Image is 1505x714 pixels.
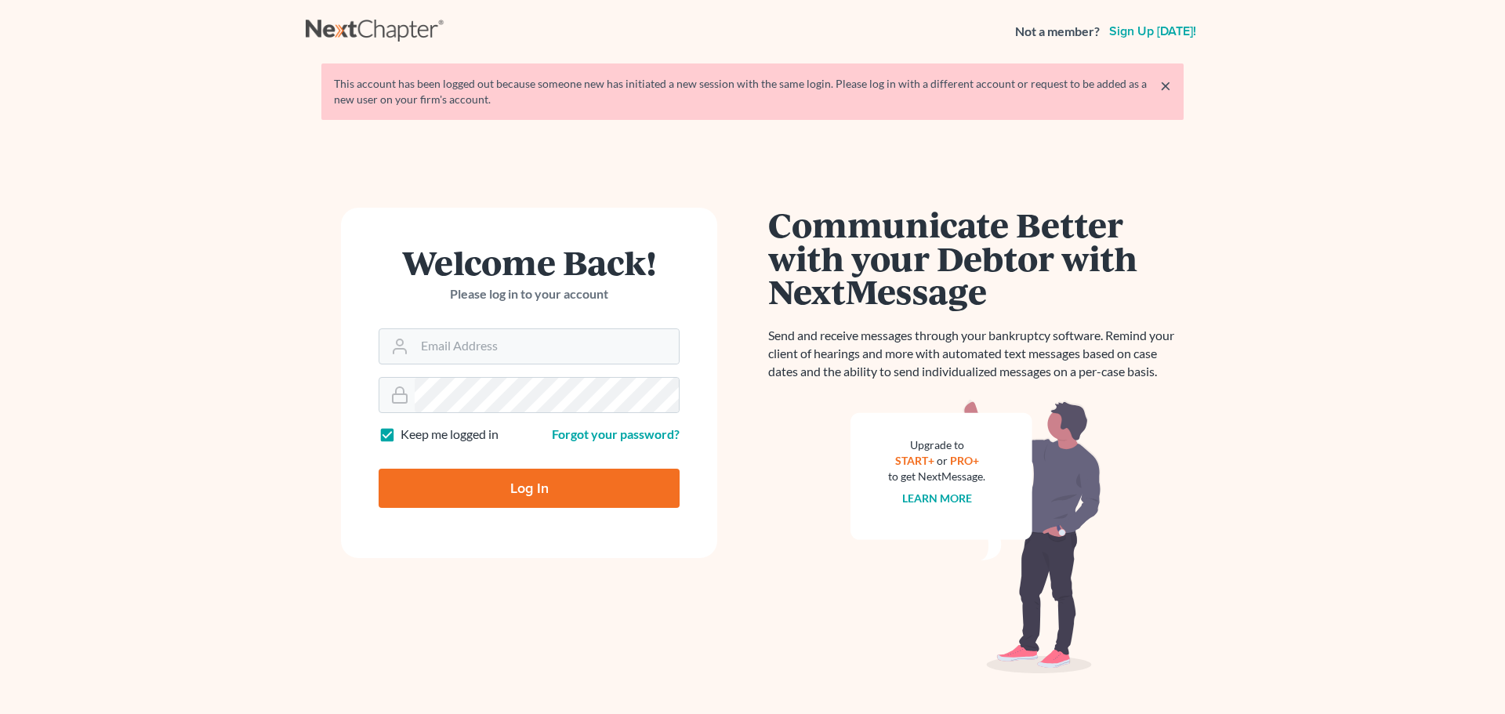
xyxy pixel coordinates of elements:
[888,469,985,484] div: to get NextMessage.
[850,400,1101,674] img: nextmessage_bg-59042aed3d76b12b5cd301f8e5b87938c9018125f34e5fa2b7a6b67550977c72.svg
[1160,76,1171,95] a: ×
[552,426,680,441] a: Forgot your password?
[888,437,985,453] div: Upgrade to
[1015,23,1100,41] strong: Not a member?
[937,454,948,467] span: or
[895,454,934,467] a: START+
[379,245,680,279] h1: Welcome Back!
[415,329,679,364] input: Email Address
[902,491,972,505] a: Learn more
[401,426,499,444] label: Keep me logged in
[768,208,1184,308] h1: Communicate Better with your Debtor with NextMessage
[768,327,1184,381] p: Send and receive messages through your bankruptcy software. Remind your client of hearings and mo...
[1106,25,1199,38] a: Sign up [DATE]!
[379,285,680,303] p: Please log in to your account
[334,76,1171,107] div: This account has been logged out because someone new has initiated a new session with the same lo...
[379,469,680,508] input: Log In
[950,454,979,467] a: PRO+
